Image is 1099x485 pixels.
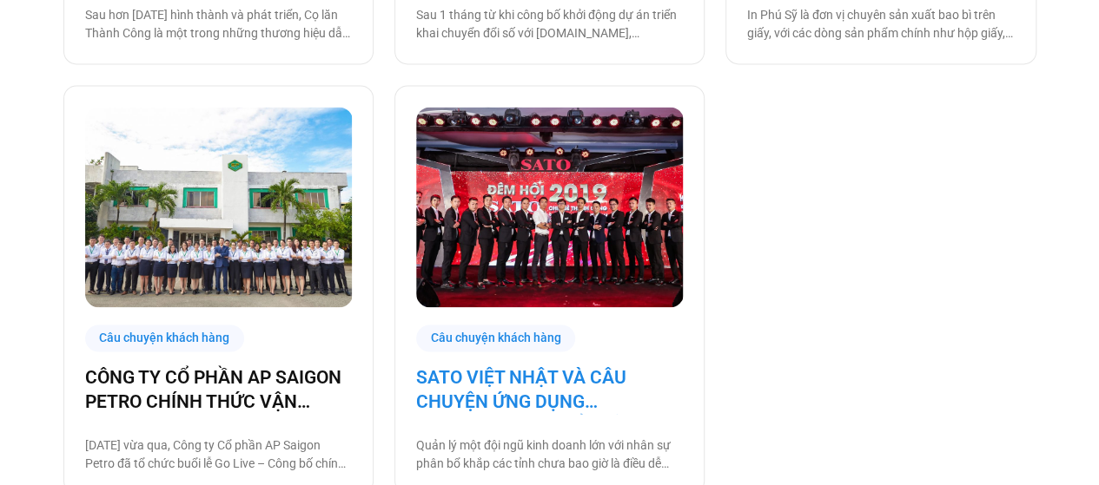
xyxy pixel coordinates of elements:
[416,365,683,414] a: SATO VIỆT NHẬT VÀ CÂU CHUYỆN ỨNG DỤNG [DOMAIN_NAME] ĐỂ QUẢN LÝ HOẠT ĐỘNG KINH DOANH
[747,6,1014,43] p: In Phú Sỹ là đơn vị chuyên sản xuất bao bì trên giấy, với các dòng sản phẩm chính như hộp giấy, h...
[85,324,245,351] div: Câu chuyện khách hàng
[85,365,352,414] a: CÔNG TY CỔ PHẦN AP SAIGON PETRO CHÍNH THỨC VẬN HÀNH TRÊN NỀN TẢNG [DOMAIN_NAME]
[416,324,576,351] div: Câu chuyện khách hàng
[416,6,683,43] p: Sau 1 tháng từ khi công bố khởi động dự án triển khai chuyển đổi số với [DOMAIN_NAME], Vemedim Co...
[85,436,352,472] p: [DATE] vừa qua, Công ty Cổ phần AP Saigon Petro đã tổ chức buổi lễ Go Live – Công bố chính thức t...
[416,436,683,472] p: Quản lý một đội ngũ kinh doanh lớn với nhân sự phân bổ khắp các tỉnh chưa bao giờ là điều dễ dàng...
[85,6,352,43] p: Sau hơn [DATE] hình thành và phát triển, Cọ lăn Thành Công là một trong những thương hiệu dẫn đầu...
